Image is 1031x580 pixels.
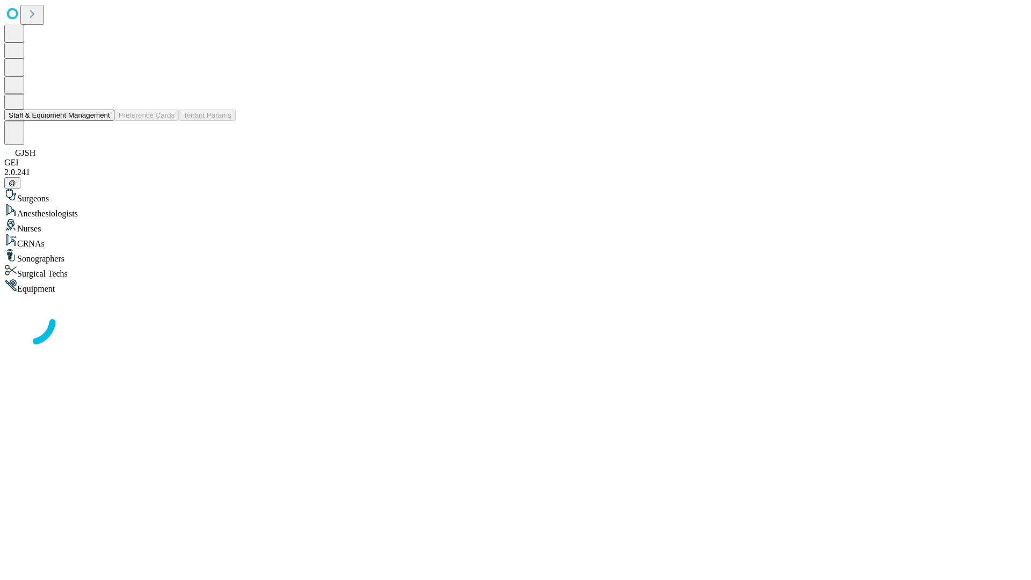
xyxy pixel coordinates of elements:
[4,110,114,121] button: Staff & Equipment Management
[114,110,179,121] button: Preference Cards
[4,264,1027,279] div: Surgical Techs
[4,219,1027,234] div: Nurses
[4,189,1027,204] div: Surgeons
[4,177,20,189] button: @
[4,168,1027,177] div: 2.0.241
[4,279,1027,294] div: Equipment
[15,148,35,157] span: GJSH
[9,179,16,187] span: @
[4,249,1027,264] div: Sonographers
[4,234,1027,249] div: CRNAs
[4,158,1027,168] div: GEI
[179,110,236,121] button: Tenant Params
[4,204,1027,219] div: Anesthesiologists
